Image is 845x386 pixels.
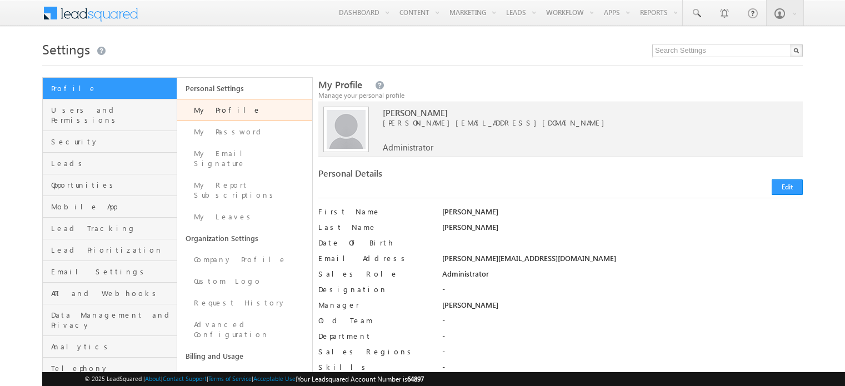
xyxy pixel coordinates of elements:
[318,91,803,101] div: Manage your personal profile
[43,336,177,358] a: Analytics
[43,218,177,239] a: Lead Tracking
[43,358,177,379] a: Telephony
[51,83,174,93] span: Profile
[177,99,312,121] a: My Profile
[51,137,174,147] span: Security
[177,249,312,270] a: Company Profile
[43,99,177,131] a: Users and Permissions
[43,196,177,218] a: Mobile App
[318,331,430,341] label: Department
[407,375,424,383] span: 64897
[442,362,803,378] div: -
[383,118,771,128] span: [PERSON_NAME][EMAIL_ADDRESS][DOMAIN_NAME]
[177,174,312,206] a: My Report Subscriptions
[318,284,430,294] label: Designation
[43,239,177,261] a: Lead Prioritization
[442,347,803,362] div: -
[318,78,362,91] span: My Profile
[42,40,90,58] span: Settings
[177,206,312,228] a: My Leaves
[318,347,430,357] label: Sales Regions
[772,179,803,195] button: Edit
[318,362,430,372] label: Skills
[208,375,252,382] a: Terms of Service
[442,253,803,269] div: [PERSON_NAME][EMAIL_ADDRESS][DOMAIN_NAME]
[442,300,803,315] div: [PERSON_NAME]
[442,315,803,331] div: -
[652,44,803,57] input: Search Settings
[318,238,430,248] label: Date Of Birth
[43,153,177,174] a: Leads
[318,315,430,325] label: Old Team
[51,245,174,255] span: Lead Prioritization
[253,375,296,382] a: Acceptable Use
[43,304,177,336] a: Data Management and Privacy
[145,375,161,382] a: About
[318,207,430,217] label: First Name
[442,222,803,238] div: [PERSON_NAME]
[43,78,177,99] a: Profile
[51,310,174,330] span: Data Management and Privacy
[177,78,312,99] a: Personal Settings
[318,269,430,279] label: Sales Role
[51,363,174,373] span: Telephony
[442,331,803,347] div: -
[318,253,430,263] label: Email Address
[163,375,207,382] a: Contact Support
[51,288,174,298] span: API and Webhooks
[51,105,174,125] span: Users and Permissions
[177,270,312,292] a: Custom Logo
[51,202,174,212] span: Mobile App
[43,283,177,304] a: API and Webhooks
[318,300,430,310] label: Manager
[43,131,177,153] a: Security
[383,108,771,118] span: [PERSON_NAME]
[383,142,433,152] span: Administrator
[51,180,174,190] span: Opportunities
[442,284,803,300] div: -
[318,222,430,232] label: Last Name
[43,174,177,196] a: Opportunities
[51,223,174,233] span: Lead Tracking
[297,375,424,383] span: Your Leadsquared Account Number is
[442,207,803,222] div: [PERSON_NAME]
[318,168,554,184] div: Personal Details
[442,269,803,284] div: Administrator
[177,314,312,345] a: Advanced Configuration
[177,345,312,367] a: Billing and Usage
[51,158,174,168] span: Leads
[177,143,312,174] a: My Email Signature
[177,292,312,314] a: Request History
[51,342,174,352] span: Analytics
[51,267,174,277] span: Email Settings
[177,228,312,249] a: Organization Settings
[177,121,312,143] a: My Password
[84,374,424,384] span: © 2025 LeadSquared | | | | |
[43,261,177,283] a: Email Settings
